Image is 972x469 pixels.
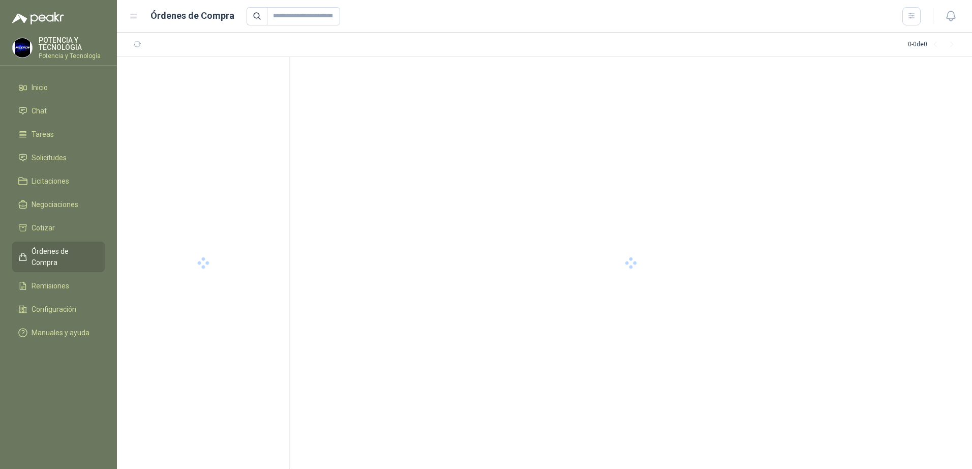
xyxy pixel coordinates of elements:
div: 0 - 0 de 0 [908,37,960,53]
h1: Órdenes de Compra [150,9,234,23]
a: Licitaciones [12,171,105,191]
a: Chat [12,101,105,121]
a: Órdenes de Compra [12,242,105,272]
span: Configuración [32,304,76,315]
a: Configuración [12,300,105,319]
a: Inicio [12,78,105,97]
img: Company Logo [13,38,32,57]
span: Inicio [32,82,48,93]
span: Licitaciones [32,175,69,187]
a: Tareas [12,125,105,144]
span: Remisiones [32,280,69,291]
span: Solicitudes [32,152,67,163]
a: Solicitudes [12,148,105,167]
img: Logo peakr [12,12,64,24]
span: Órdenes de Compra [32,246,95,268]
span: Negociaciones [32,199,78,210]
a: Remisiones [12,276,105,296]
a: Negociaciones [12,195,105,214]
span: Manuales y ayuda [32,327,89,338]
p: Potencia y Tecnología [39,53,105,59]
span: Cotizar [32,222,55,233]
p: POTENCIA Y TECNOLOGIA [39,37,105,51]
span: Tareas [32,129,54,140]
a: Manuales y ayuda [12,323,105,342]
span: Chat [32,105,47,116]
a: Cotizar [12,218,105,238]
